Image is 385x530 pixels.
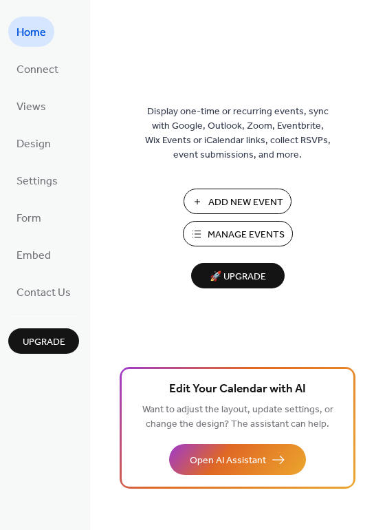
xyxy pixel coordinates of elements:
span: Form [16,208,41,230]
button: Add New Event [184,189,291,214]
button: Open AI Assistant [169,444,306,475]
span: 🚀 Upgrade [199,268,276,286]
span: Display one-time or recurring events, sync with Google, Outlook, Zoom, Eventbrite, Wix Events or ... [145,105,331,162]
a: Settings [8,165,66,195]
a: Connect [8,54,67,84]
span: Contact Us [16,282,71,304]
span: Design [16,134,51,156]
span: Open AI Assistant [190,454,266,468]
span: Manage Events [208,228,285,242]
a: Embed [8,240,59,270]
span: Connect [16,59,58,81]
button: Upgrade [8,328,79,354]
button: Manage Events [183,221,293,246]
span: Home [16,22,46,44]
a: Design [8,128,59,158]
a: Contact Us [8,277,79,307]
span: Add New Event [208,195,283,210]
button: 🚀 Upgrade [191,263,285,288]
span: Views [16,96,46,118]
span: Settings [16,171,58,193]
a: Home [8,17,54,47]
span: Want to adjust the layout, update settings, or change the design? The assistant can help. [142,401,333,434]
a: Views [8,91,54,121]
span: Embed [16,245,51,267]
span: Upgrade [23,335,65,350]
span: Edit Your Calendar with AI [169,380,306,399]
a: Form [8,202,49,233]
